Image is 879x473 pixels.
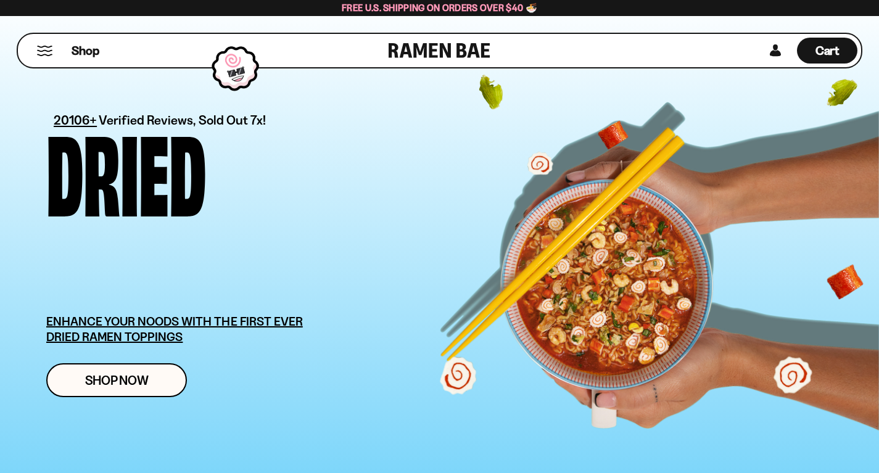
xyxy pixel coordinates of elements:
span: Free U.S. Shipping on Orders over $40 🍜 [342,2,537,14]
span: Shop [72,43,99,59]
a: Shop Now [46,363,187,397]
a: Shop [72,38,99,64]
button: Mobile Menu Trigger [36,46,53,56]
a: Cart [797,34,857,67]
div: Dried [46,126,206,211]
span: Shop Now [85,374,149,387]
span: Cart [815,43,840,58]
